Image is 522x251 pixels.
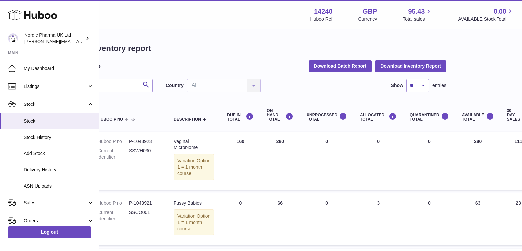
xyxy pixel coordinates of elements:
[375,60,446,72] button: Download Inventory Report
[24,65,94,72] span: My Dashboard
[174,117,201,122] span: Description
[220,132,260,190] td: 160
[98,117,123,122] span: Huboo P no
[24,32,84,45] div: Nordic Pharma UK Ltd
[8,33,18,43] img: joe.plant@parapharmdev.com
[24,183,94,189] span: ASN Uploads
[432,82,446,89] span: entries
[458,16,514,22] span: AVAILABLE Stock Total
[410,113,449,122] div: QUARANTINED Total
[360,113,397,122] div: ALLOCATED Total
[260,132,300,190] td: 280
[267,109,293,122] div: ON HAND Total
[24,200,87,206] span: Sales
[24,39,133,44] span: [PERSON_NAME][EMAIL_ADDRESS][DOMAIN_NAME]
[300,193,354,246] td: 0
[98,209,129,222] dt: Current identifier
[129,200,161,206] dd: P-1043921
[494,7,506,16] span: 0.00
[174,209,214,235] div: Variation:
[177,158,210,176] span: Option 1 = 1 month course;
[24,218,87,224] span: Orders
[354,193,403,246] td: 3
[309,60,372,72] button: Download Batch Report
[260,193,300,246] td: 66
[455,132,500,190] td: 280
[307,113,347,122] div: UNPROCESSED Total
[462,113,494,122] div: AVAILABLE Total
[458,7,514,22] a: 0.00 AVAILABLE Stock Total
[24,167,94,173] span: Delivery History
[220,193,260,246] td: 0
[174,200,214,206] div: Fussy Babies
[300,132,354,190] td: 0
[129,148,161,160] dd: SSWH030
[403,16,432,22] span: Total sales
[354,132,403,190] td: 0
[98,148,129,160] dt: Current identifier
[408,7,425,16] span: 95.43
[358,16,377,22] div: Currency
[166,82,184,89] label: Country
[129,209,161,222] dd: SSCO001
[24,134,94,141] span: Stock History
[174,154,214,180] div: Variation:
[24,150,94,157] span: Add Stock
[391,82,403,89] label: Show
[227,113,254,122] div: DUE IN TOTAL
[428,200,431,206] span: 0
[8,226,91,238] a: Log out
[45,43,446,54] h1: My Huboo - Inventory report
[455,193,500,246] td: 63
[177,213,210,231] span: Option 1 = 1 month course;
[403,7,432,22] a: 95.43 Total sales
[428,139,431,144] span: 0
[24,118,94,124] span: Stock
[314,7,333,16] strong: 14240
[310,16,333,22] div: Huboo Ref
[98,200,129,206] dt: Huboo P no
[174,138,214,151] div: Vaginal Microbiome
[24,83,87,90] span: Listings
[129,138,161,145] dd: P-1043923
[24,101,87,107] span: Stock
[98,138,129,145] dt: Huboo P no
[363,7,377,16] strong: GBP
